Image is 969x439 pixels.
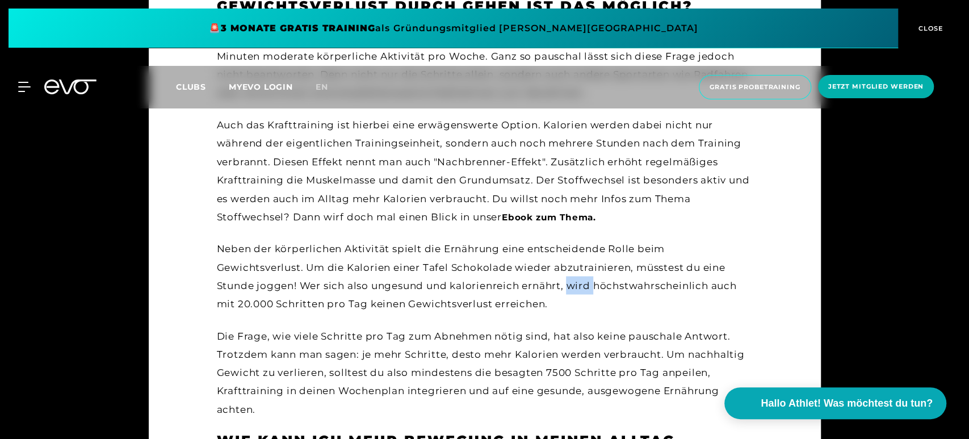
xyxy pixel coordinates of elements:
[724,387,946,419] button: Hallo Athlet! Was möchtest du tun?
[176,81,229,92] a: Clubs
[898,9,960,48] button: CLOSE
[176,82,206,92] span: Clubs
[316,81,342,94] a: en
[217,239,753,312] div: Neben der körperlichen Aktivität spielt die Ernährung eine entscheidende Rolle beim Gewichtsverlu...
[710,82,800,92] span: Gratis Probetraining
[695,75,815,99] a: Gratis Probetraining
[229,82,293,92] a: MYEVO LOGIN
[217,327,753,418] div: Die Frage, wie viele Schritte pro Tag zum Abnehmen nötig sind, hat also keine pauschale Antwort. ...
[815,75,937,99] a: Jetzt Mitglied werden
[217,116,753,226] div: Auch das Krafttraining ist hierbei eine erwägenswerte Option. Kalorien werden dabei nicht nur wäh...
[316,82,328,92] span: en
[502,211,596,222] a: Ebook zum Thema.
[828,82,924,91] span: Jetzt Mitglied werden
[761,396,933,411] span: Hallo Athlet! Was möchtest du tun?
[916,23,943,34] span: CLOSE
